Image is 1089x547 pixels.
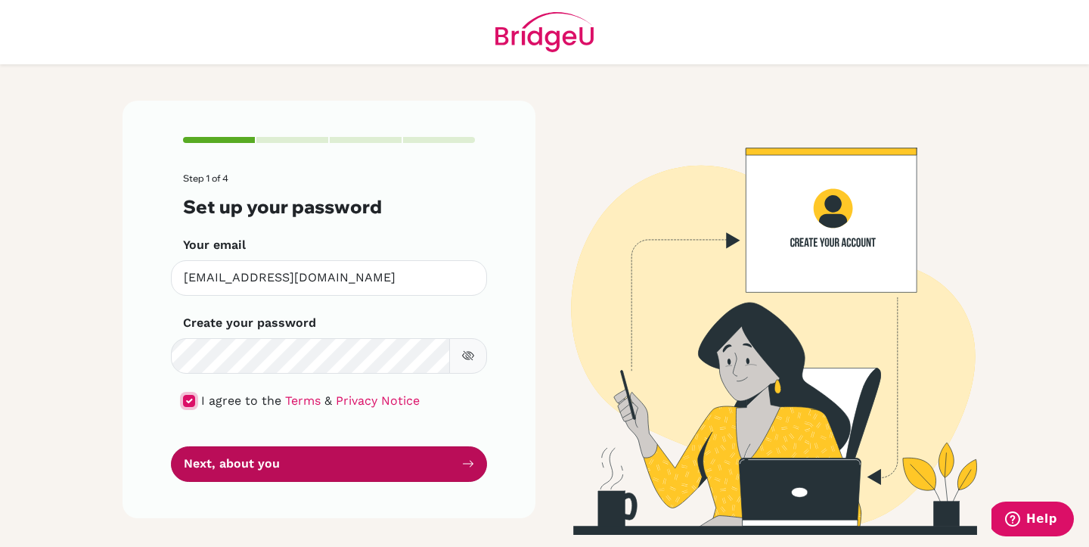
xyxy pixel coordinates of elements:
[336,393,420,408] a: Privacy Notice
[183,236,246,254] label: Your email
[171,260,487,296] input: Insert your email*
[285,393,321,408] a: Terms
[183,196,475,218] h3: Set up your password
[324,393,332,408] span: &
[183,172,228,184] span: Step 1 of 4
[171,446,487,482] button: Next, about you
[183,314,316,332] label: Create your password
[201,393,281,408] span: I agree to the
[991,502,1074,539] iframe: Opens a widget where you can find more information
